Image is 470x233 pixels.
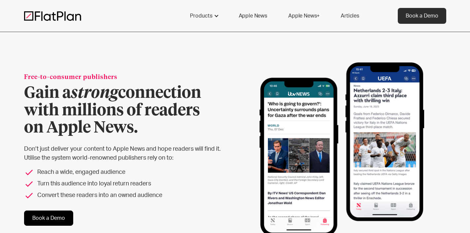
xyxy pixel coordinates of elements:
[231,8,275,24] a: Apple News
[182,8,226,24] div: Products
[24,85,233,137] h1: Gain a connection with millions of readers on Apple News.
[190,12,212,20] div: Products
[24,145,233,163] p: Don’t just deliver your content to Apple News and hope readers will find it. Utilise the system w...
[406,12,438,20] div: Book a Demo
[24,73,233,82] div: Free-to-consumer publishers
[333,8,367,24] a: Articles
[398,8,446,24] a: Book a Demo
[24,168,233,177] li: Reach a wide, engaged audience
[280,8,328,24] a: Apple News+
[71,85,118,101] em: strong
[24,211,73,226] a: Book a Demo
[24,179,233,188] li: Turn this audience into loyal return readers
[24,191,233,200] li: Convert these readers into an owned audience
